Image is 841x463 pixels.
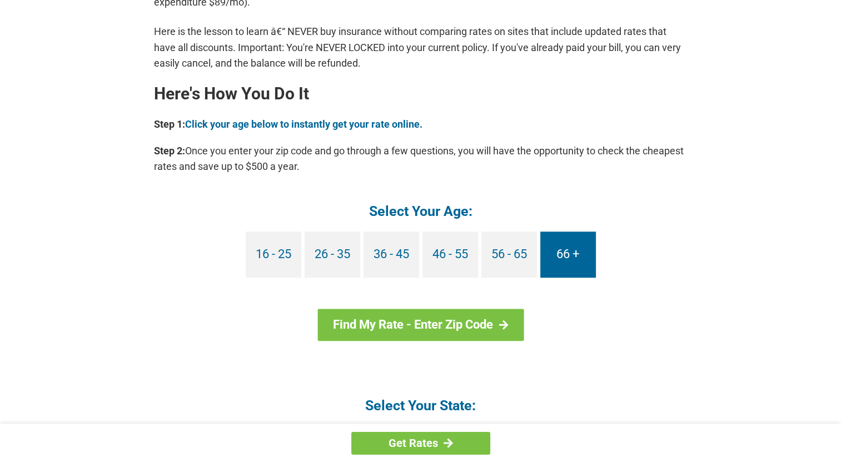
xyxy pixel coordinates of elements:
[305,231,360,278] a: 26 - 35
[154,202,688,220] h4: Select Your Age:
[154,24,688,71] p: Here is the lesson to learn â€“ NEVER buy insurance without comparing rates on sites that include...
[154,118,185,130] b: Step 1:
[154,396,688,415] h4: Select Your State:
[422,231,478,278] a: 46 - 55
[317,309,524,341] a: Find My Rate - Enter Zip Code
[154,143,688,174] p: Once you enter your zip code and go through a few questions, you will have the opportunity to che...
[246,231,301,278] a: 16 - 25
[154,85,688,103] h2: Here's How You Do It
[351,432,490,455] a: Get Rates
[540,231,596,278] a: 66 +
[154,145,185,157] b: Step 2:
[481,231,537,278] a: 56 - 65
[364,231,419,278] a: 36 - 45
[185,118,422,130] a: Click your age below to instantly get your rate online.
